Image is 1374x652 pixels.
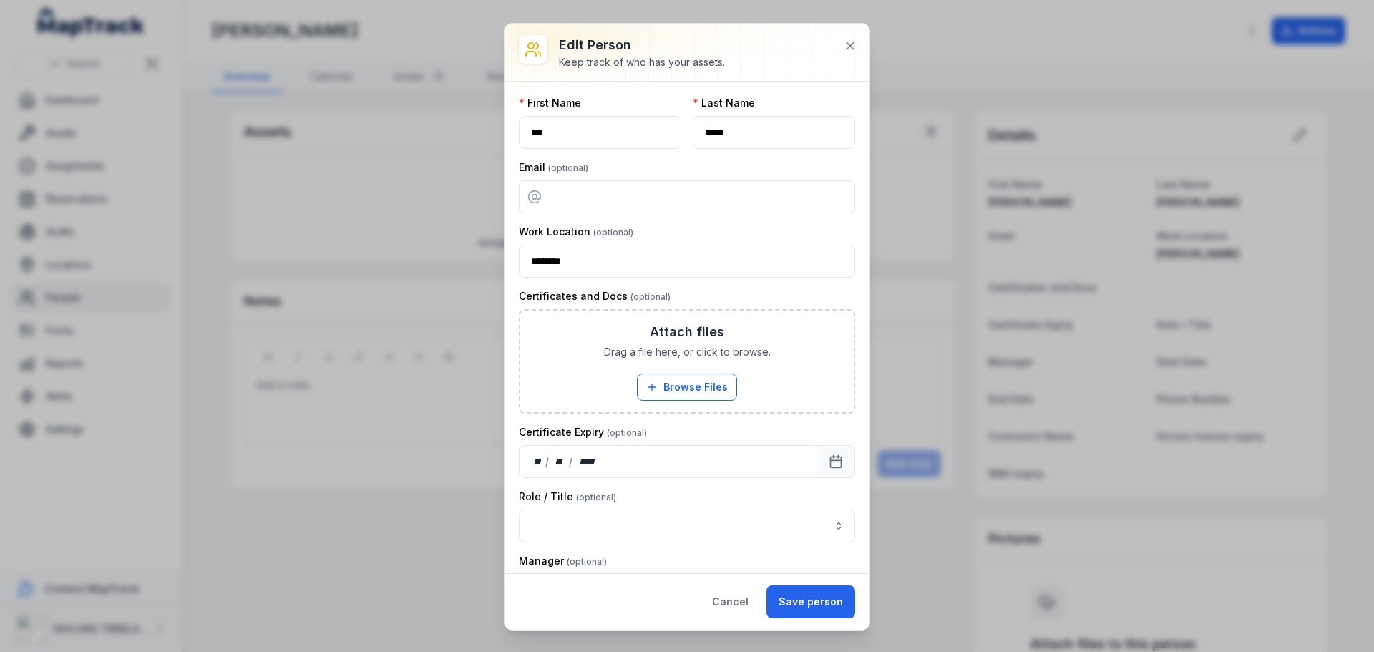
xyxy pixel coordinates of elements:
[574,454,600,469] div: year,
[650,322,724,342] h3: Attach files
[519,289,671,303] label: Certificates and Docs
[604,345,771,359] span: Drag a file here, or click to browse.
[559,35,725,55] h3: Edit person
[766,585,855,618] button: Save person
[693,96,755,110] label: Last Name
[559,55,725,69] div: Keep track of who has your assets.
[569,454,574,469] div: /
[519,510,855,542] input: person-edit:cf[06c34667-4ad5-4d78-ab11-75328c0e9252]-label
[637,374,737,401] button: Browse Files
[519,425,647,439] label: Certificate Expiry
[545,454,550,469] div: /
[519,490,616,504] label: Role / Title
[519,96,581,110] label: First Name
[531,454,545,469] div: day,
[519,554,607,568] label: Manager
[519,225,633,239] label: Work Location
[817,445,855,478] button: Calendar
[550,454,570,469] div: month,
[700,585,761,618] button: Cancel
[519,160,588,175] label: Email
